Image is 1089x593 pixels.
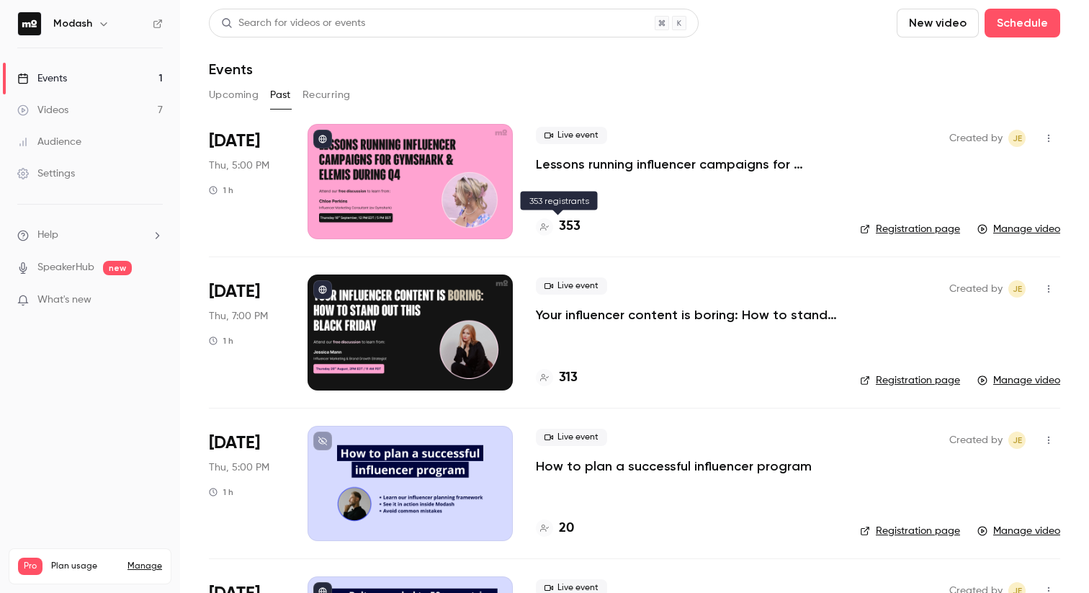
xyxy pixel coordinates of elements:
h4: 20 [559,519,574,538]
span: Jack Eaton [1008,280,1026,298]
a: 313 [536,368,578,388]
span: Live event [536,429,607,446]
span: Pro [18,558,42,575]
span: What's new [37,293,91,308]
button: Upcoming [209,84,259,107]
div: Aug 28 Thu, 7:00 PM (Europe/London) [209,275,284,390]
a: Registration page [860,524,960,538]
span: Live event [536,127,607,144]
h4: 353 [559,217,581,236]
img: Modash [18,12,41,35]
div: Events [17,71,67,86]
a: SpeakerHub [37,260,94,275]
button: New video [897,9,979,37]
a: Manage video [977,222,1060,236]
a: Manage video [977,373,1060,388]
span: new [103,261,132,275]
div: Settings [17,166,75,181]
span: JE [1013,280,1022,298]
a: Manage video [977,524,1060,538]
span: Created by [949,280,1003,298]
a: Manage [127,561,162,572]
a: Registration page [860,222,960,236]
span: [DATE] [209,280,260,303]
a: 353 [536,217,581,236]
a: How to plan a successful influencer program [536,458,812,475]
h4: 313 [559,368,578,388]
div: 1 h [209,486,233,498]
div: 1 h [209,335,233,347]
span: Thu, 7:00 PM [209,309,268,324]
span: Thu, 5:00 PM [209,460,269,475]
span: Help [37,228,58,243]
span: [DATE] [209,130,260,153]
div: Videos [17,103,68,117]
button: Past [270,84,291,107]
div: Sep 18 Thu, 5:00 PM (Europe/London) [209,124,284,239]
h6: Modash [53,17,92,31]
a: Your influencer content is boring: How to stand out this [DATE][DATE] [536,306,837,324]
a: Registration page [860,373,960,388]
div: Audience [17,135,81,149]
span: JE [1013,432,1022,449]
span: Created by [949,432,1003,449]
span: Thu, 5:00 PM [209,159,269,173]
span: Plan usage [51,561,119,572]
button: Recurring [302,84,351,107]
span: JE [1013,130,1022,147]
li: help-dropdown-opener [17,228,163,243]
h1: Events [209,61,253,78]
span: [DATE] [209,432,260,455]
a: Lessons running influencer campaigns for Gymshark & Elemis during Q4 [536,156,837,173]
div: 1 h [209,184,233,196]
span: Jack Eaton [1008,432,1026,449]
span: Created by [949,130,1003,147]
iframe: Noticeable Trigger [145,294,163,307]
a: 20 [536,519,574,538]
button: Schedule [985,9,1060,37]
div: Search for videos or events [221,16,365,31]
span: Live event [536,277,607,295]
span: Jack Eaton [1008,130,1026,147]
div: Jun 26 Thu, 5:00 PM (Europe/London) [209,426,284,541]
